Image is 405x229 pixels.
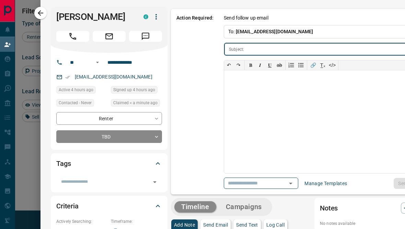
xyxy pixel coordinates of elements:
button: ab [275,60,284,70]
p: Send Email [203,222,228,227]
p: Action Required: [176,14,213,189]
p: Send follow up email [224,14,268,22]
svg: Email Verified [65,75,70,80]
h2: Criteria [56,201,79,212]
div: TBD [56,130,162,143]
p: Add Note [174,222,195,227]
h2: Notes [320,203,338,214]
span: Claimed < a minute ago [113,99,158,106]
button: Manage Templates [300,178,351,189]
p: Timeframe: [111,218,162,225]
button: ↷ [234,60,243,70]
button: T̲ₓ [318,60,327,70]
div: condos.ca [143,14,148,19]
div: Criteria [56,198,162,214]
div: Tags [56,155,162,172]
div: Renter [56,112,162,125]
h1: [PERSON_NAME] [56,11,133,22]
span: Call [56,31,89,42]
span: Active 4 hours ago [59,86,93,93]
div: Tue Sep 16 2025 [111,99,162,109]
s: ab [277,62,282,68]
p: Actively Searching: [56,218,107,225]
a: [EMAIL_ADDRESS][DOMAIN_NAME] [75,74,152,80]
button: 𝐔 [265,60,275,70]
span: [EMAIL_ADDRESS][DOMAIN_NAME] [236,29,313,34]
button: Bullet list [296,60,306,70]
button: 𝐁 [246,60,255,70]
button: Numbered list [287,60,296,70]
button: Open [150,177,160,187]
p: Send Text [236,222,258,227]
span: Contacted - Never [59,99,92,106]
div: Tue Sep 16 2025 [111,86,162,96]
span: 𝐔 [268,62,271,68]
div: Tue Sep 16 2025 [56,86,107,96]
button: Timeline [174,201,216,213]
h2: Tags [56,158,71,169]
p: Subject: [229,46,244,52]
button: 🔗 [308,60,318,70]
button: Open [286,179,296,188]
button: Campaigns [219,201,269,213]
span: Email [93,31,126,42]
button: 𝑰 [255,60,265,70]
button: ↶ [224,60,234,70]
button: Open [93,58,102,67]
p: Log Call [266,222,285,227]
button: </> [327,60,337,70]
span: Signed up 4 hours ago [113,86,155,93]
span: Message [129,31,162,42]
